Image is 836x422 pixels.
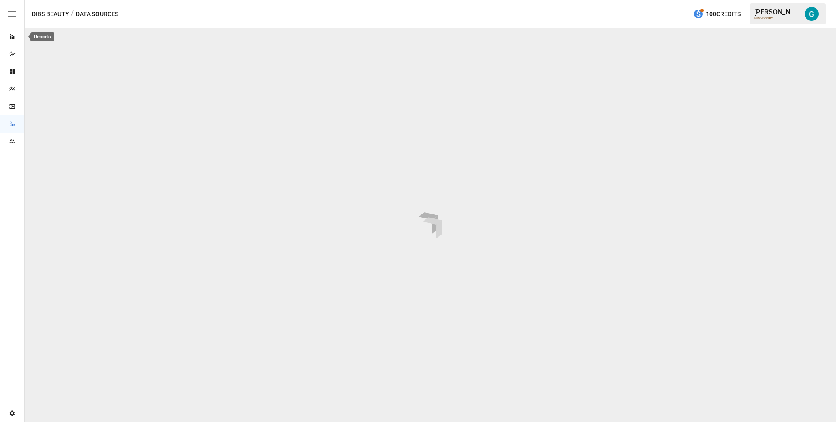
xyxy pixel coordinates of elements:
div: DIBS Beauty [754,16,799,20]
span: 100 Credits [706,9,741,20]
img: Gavin Acres [805,7,819,21]
div: / [71,9,74,20]
img: drivepoint-animation.ef608ccb.svg [419,212,442,238]
button: DIBS Beauty [32,9,69,20]
button: 100Credits [690,6,744,22]
div: [PERSON_NAME] [754,8,799,16]
div: Reports [30,32,54,41]
button: Gavin Acres [799,2,824,26]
